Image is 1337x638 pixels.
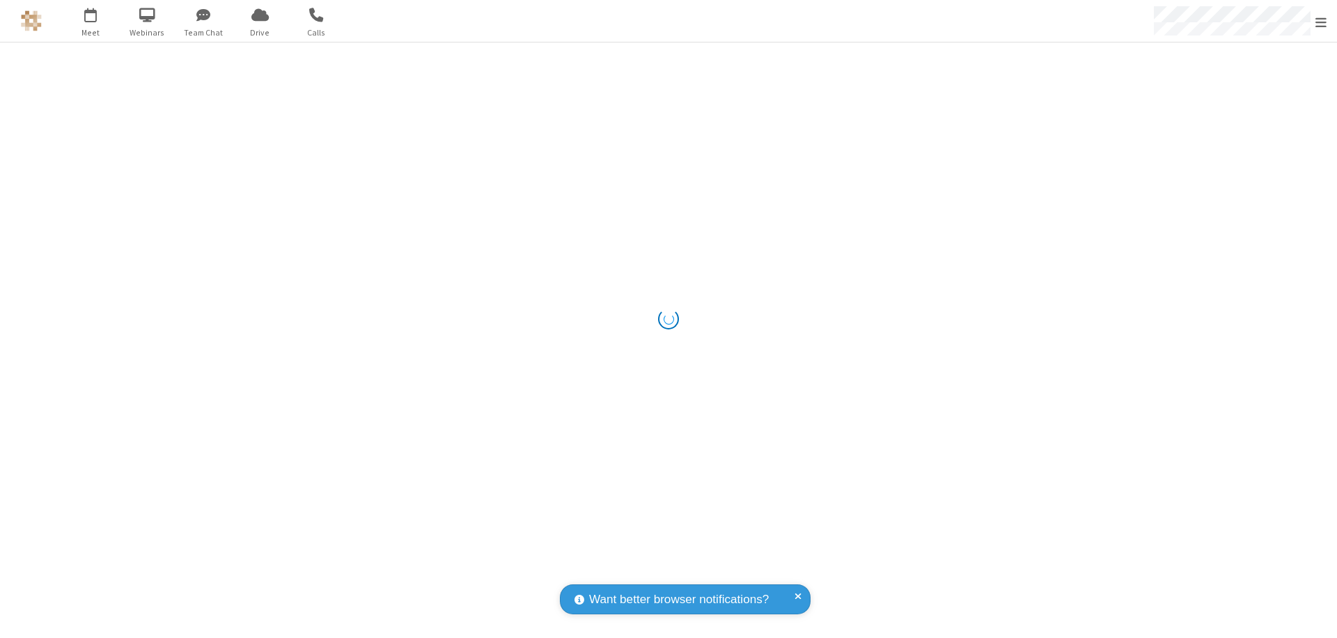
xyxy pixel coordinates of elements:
[21,10,42,31] img: QA Selenium DO NOT DELETE OR CHANGE
[290,26,343,39] span: Calls
[234,26,286,39] span: Drive
[121,26,173,39] span: Webinars
[589,591,769,609] span: Want better browser notifications?
[178,26,230,39] span: Team Chat
[65,26,117,39] span: Meet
